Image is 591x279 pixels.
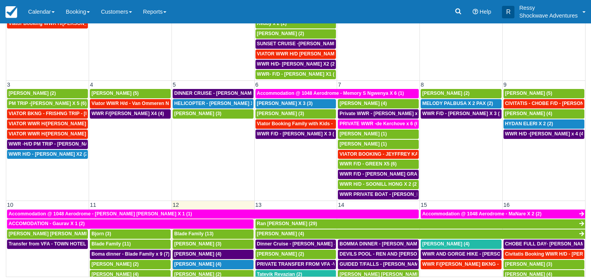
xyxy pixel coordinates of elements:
a: HYDAN ELERI X 2 (2) [504,119,584,129]
span: VIATOR WWR H/[PERSON_NAME] 2 (2) [9,131,97,137]
span: 3 [6,82,11,88]
a: WWR F/D - [PERSON_NAME] GRACKO X4 (4) [338,170,419,179]
a: Ran [PERSON_NAME] (29) [255,219,585,229]
a: PRIVATE TRANSFER FROM VFA -V FSL - [PERSON_NAME] AND [PERSON_NAME] X4 (4) [255,260,336,269]
span: WWR F/D - [PERSON_NAME] X 3 (3) [422,111,504,116]
div: R [502,6,514,18]
span: WWR F/D - [PERSON_NAME] X 3 (3) [257,131,339,137]
span: [PERSON_NAME] (4) [174,251,221,257]
a: GUIDED T/FALLS - [PERSON_NAME] AND [PERSON_NAME] X4 (4) [338,260,419,269]
span: Accommodation @ 1048 Aerodrome - Memory S Ngwenya X 6 (1) [257,91,404,96]
a: CHOBE FULL DAY- [PERSON_NAME] AND [PERSON_NAME] X4 (4) [504,240,584,249]
a: WWR F/D - [PERSON_NAME] X 3 (3) [421,109,502,119]
span: PRIVATE WWR -de Kerchove x 6 (6) [339,121,420,126]
span: MELODY PALBUSA X 2 PAX (2) [422,101,493,106]
span: Accommodation @ 1048 Aerodrome - [PERSON_NAME] [PERSON_NAME] X 1 (1) [9,211,192,217]
span: [PERSON_NAME] [PERSON_NAME] (2) [339,272,428,277]
span: [PERSON_NAME] (1) [339,131,387,137]
span: 14 [337,202,345,208]
span: [PERSON_NAME] (4) [339,101,387,106]
span: WWR H/D- [PERSON_NAME] X2 (2) [257,61,336,67]
a: VIATOR BOOKING - JEYFFREY KAYLEIGH X 1 (1) [338,150,419,159]
span: Ran [PERSON_NAME] (29) [257,221,317,226]
span: [PERSON_NAME] (2) [257,251,304,257]
span: WWR H/D -[PERSON_NAME] x 4 (4) [505,131,585,137]
span: [PERSON_NAME] (4) [505,111,552,116]
i: Help [473,9,478,14]
a: DEVILS POOL - REN AND [PERSON_NAME] X4 (4) [338,250,419,259]
span: [PERSON_NAME] (1) [339,141,387,147]
a: [PERSON_NAME] (1) [338,140,419,149]
a: WWR F/[PERSON_NAME] X4 (4) [90,109,171,119]
span: Dinner Cruise - [PERSON_NAME] & [PERSON_NAME] 4 (4) [257,241,390,247]
a: DINNER CRUISE - [PERSON_NAME] X3 (3) [173,89,254,98]
span: 5 [172,82,177,88]
a: ACCOMODATION - Gaurav X 1 (2) [7,219,254,229]
a: Accommodation @ 1048 Aerodrome - MaNare X 2 (2) [421,210,585,219]
span: PRIVATE TRANSFER FROM VFA -V FSL - [PERSON_NAME] AND [PERSON_NAME] X4 (4) [257,261,458,267]
span: Blade Family (11) [91,241,131,247]
a: Accommodation @ 1048 Aerodrome - Memory S Ngwenya X 6 (1) [255,89,419,98]
span: WWR H/D - [PERSON_NAME] X2 (2) [9,151,89,157]
span: Viator Booking Family with Kids - [PERSON_NAME] 4 (4) [257,121,386,126]
a: [PERSON_NAME] (2) [255,250,336,259]
span: 10 [6,202,14,208]
span: WWR PRIVATE BOAT - [PERSON_NAME] X1 (1) [339,192,446,197]
a: VIATOR WWR H/[PERSON_NAME] 2 (2) [7,130,88,139]
span: [PERSON_NAME] (2) [91,261,139,267]
span: Private WWR - [PERSON_NAME] x1 (1) [339,111,427,116]
span: PM TRIP -[PERSON_NAME] X 5 (6) [9,101,87,106]
span: 8 [420,82,425,88]
span: [PERSON_NAME] (2) [174,272,221,277]
span: VIATOR BKNG - FRISHNG TRIP - [PERSON_NAME] X 5 (4) [9,111,139,116]
a: WWR F/D - [PERSON_NAME] X 3 (3) [255,130,336,139]
a: Blade Family (11) [90,240,171,249]
a: [PERSON_NAME] (2) [421,89,502,98]
span: WWR F/[PERSON_NAME] X4 (4) [91,111,164,116]
span: WWR AND GORGE HIKE - [PERSON_NAME] AND [PERSON_NAME] 4 (4) [422,251,587,257]
a: WWR H/D -[PERSON_NAME] x 4 (4) [504,130,584,139]
span: 7 [337,82,342,88]
span: WWR H/D - SOONILL HONG X 2 (2) [339,181,418,187]
a: Reddy x 2 (2) [255,19,336,28]
span: WWR F/D - GREEN X5 (6) [339,161,396,167]
span: [PERSON_NAME] (3) [505,261,552,267]
a: [PERSON_NAME] [PERSON_NAME] (2) [7,229,88,239]
a: [PERSON_NAME] (3) [504,260,584,269]
span: 4 [89,82,94,88]
a: Boma dinner - Blade Family x 9 (7) [90,250,171,259]
span: Help [480,9,491,15]
a: Viator WWR H/d - Van Ommeren Nick X 4 (4) [90,99,171,108]
a: Blade Family (13) [173,229,254,239]
span: BOMMA DINNER - [PERSON_NAME] AND [PERSON_NAME] X4 (4) [339,241,489,247]
span: HELICOPTER - [PERSON_NAME] X 3 (3) [174,101,265,106]
span: [PERSON_NAME] X 3 (3) [257,101,313,106]
a: WWR F/D - GREEN X5 (6) [338,160,419,169]
span: [PERSON_NAME] (4) [505,272,552,277]
a: [PERSON_NAME] (3) [173,109,254,119]
span: VIATOR WWR H/D [PERSON_NAME] 4 (4) [257,51,350,57]
a: [PERSON_NAME] (3) [255,109,336,119]
a: WWR -H/D PM TRIP - [PERSON_NAME] X5 (5) [7,140,88,149]
span: SUNSET CRUISE -[PERSON_NAME] X2 (2) [257,41,353,46]
img: checkfront-main-nav-mini-logo.png [5,6,17,18]
a: [PERSON_NAME] X 3 (3) [255,99,336,108]
a: CIVITATIS - CHOBE F/D - [PERSON_NAME] X 2 (3) [504,99,584,108]
span: HYDAN ELERI X 2 (2) [505,121,553,126]
a: WWR H/D - [PERSON_NAME] X2 (2) [7,150,88,159]
a: Transfer from VFA - TOWN HOTELS - [PERSON_NAME] [PERSON_NAME] X 2 (1) [7,240,88,249]
a: [PERSON_NAME] (2) [90,260,171,269]
a: [PERSON_NAME] (1) [338,130,419,139]
a: Viator Booking WWR H/[PERSON_NAME] [PERSON_NAME][GEOGRAPHIC_DATA] (1) [7,19,88,28]
span: [PERSON_NAME] (4) [174,261,221,267]
span: [PERSON_NAME] (3) [257,111,304,116]
span: VIATOR WWR H/[PERSON_NAME] 2 (2) [9,121,97,126]
a: Private WWR - [PERSON_NAME] x1 (1) [338,109,419,119]
span: Boma dinner - Blade Family x 9 (7) [91,251,170,257]
a: Accommodation @ 1048 Aerodrome - [PERSON_NAME] [PERSON_NAME] X 1 (1) [7,210,419,219]
a: VIATOR WWR H/[PERSON_NAME] 2 (2) [7,119,88,129]
span: Tatevik Revazian (2) [257,272,302,277]
span: Reddy x 2 (2) [257,21,287,26]
span: 6 [255,82,259,88]
span: [PERSON_NAME] (5) [91,91,139,96]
